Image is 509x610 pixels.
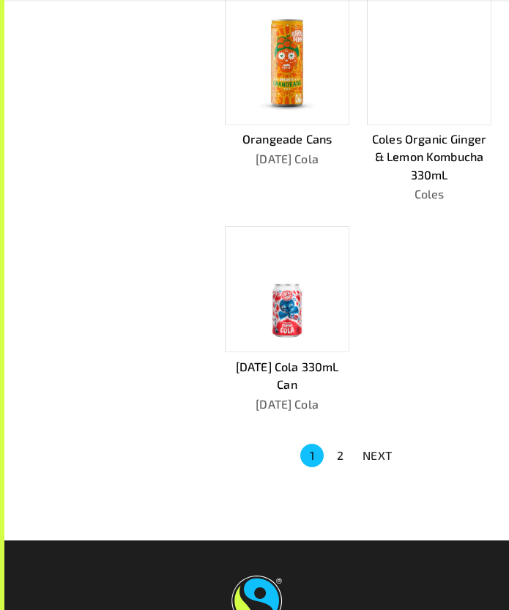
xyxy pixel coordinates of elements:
[225,150,349,168] p: [DATE] Cola
[225,395,349,413] p: [DATE] Cola
[300,444,324,467] button: page 1
[225,130,349,148] p: Orangeade Cans
[354,442,401,469] button: NEXT
[328,444,352,467] button: Go to page 2
[225,358,349,394] p: [DATE] Cola 330mL Can
[367,185,491,203] p: Coles
[298,442,401,469] nav: pagination navigation
[363,447,392,464] p: NEXT
[367,130,491,184] p: Coles Organic Ginger & Lemon Kombucha 330mL
[225,226,349,412] a: [DATE] Cola 330mL Can[DATE] Cola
